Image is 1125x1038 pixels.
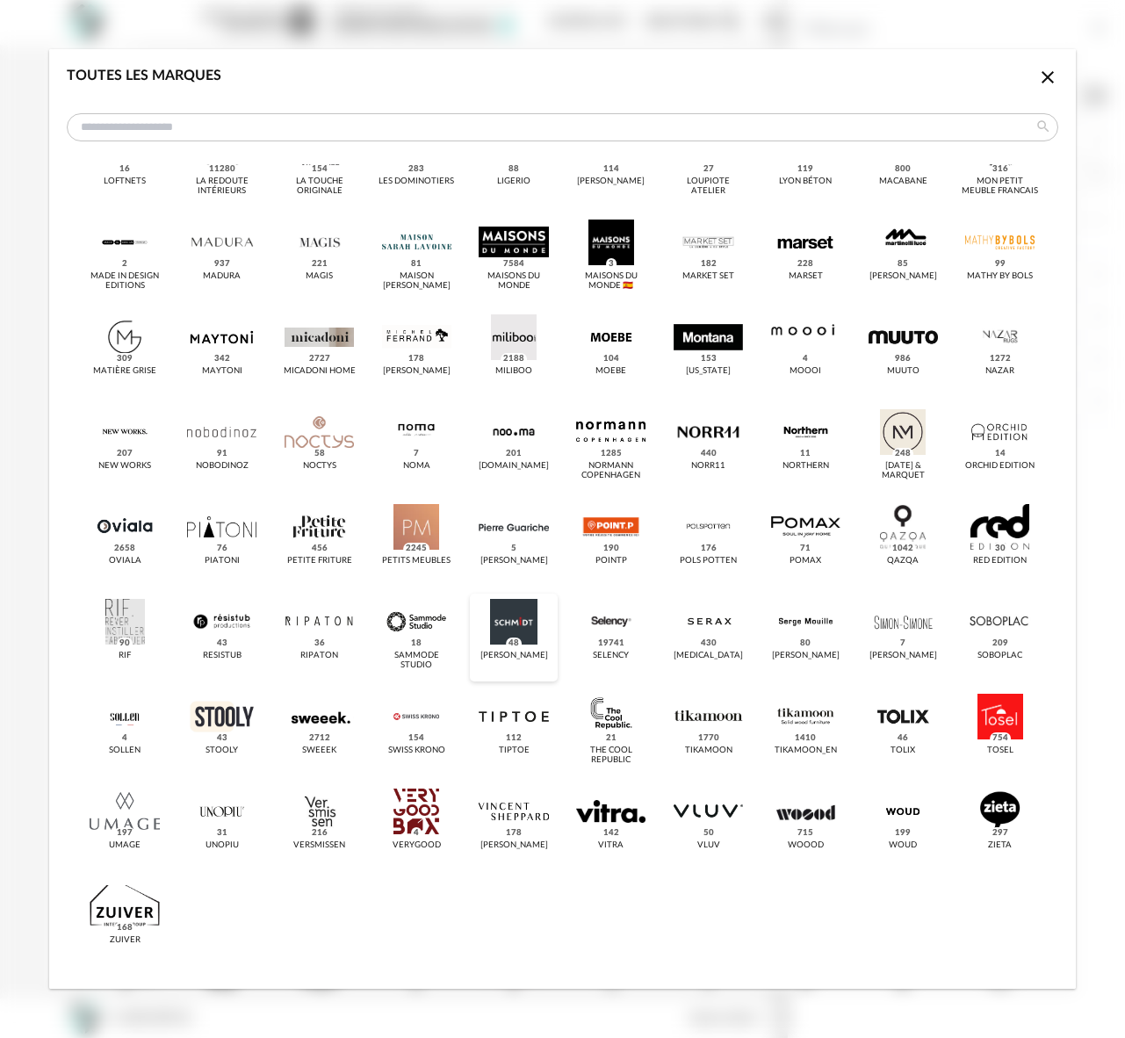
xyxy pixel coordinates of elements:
div: Vluv [697,840,720,851]
div: Moooi [790,366,821,377]
span: 81 [408,258,424,270]
div: Maisons du Monde 🇪🇸 [573,271,650,292]
div: Tosel [987,746,1013,756]
span: 2 [119,258,130,270]
span: 754 [990,732,1011,745]
div: Umage [109,840,141,851]
div: Matière Grise [93,366,156,377]
div: RED Edition [973,556,1027,566]
span: 30 [992,543,1008,555]
span: 248 [892,448,913,460]
span: 112 [503,732,524,745]
div: Swiss Krono [388,746,445,756]
div: Zuiver [110,935,141,946]
div: Market Set [682,271,734,282]
div: Lyon Béton [779,177,832,187]
div: Moebe [595,366,626,377]
span: 48 [506,638,522,650]
div: Maison [PERSON_NAME] [378,271,455,292]
span: 715 [795,827,816,840]
div: Oviala [109,556,141,566]
div: Maytoni [202,366,242,377]
div: Maisons du Monde [475,271,552,292]
span: 21 [603,732,619,745]
span: 297 [990,827,1011,840]
span: 31 [214,827,230,840]
span: 58 [311,448,327,460]
div: Toutes les marques [67,67,221,85]
span: 142 [601,827,622,840]
span: 342 [212,353,233,365]
div: Stooly [206,746,238,756]
div: Miliboo [495,366,532,377]
div: MACABANE [879,177,927,187]
span: 19741 [595,638,627,650]
div: QAZQA [887,556,919,566]
span: 3 [606,258,617,270]
span: 228 [795,258,816,270]
div: Pols Potten [680,556,737,566]
div: [PERSON_NAME] [480,651,548,661]
div: Sollen [109,746,141,756]
div: Loupiote Atelier [670,177,747,197]
div: Vitra [598,840,624,851]
span: 4 [411,827,422,840]
span: 154 [308,163,329,176]
span: 154 [406,732,427,745]
div: Norr11 [691,461,725,472]
span: 316 [990,163,1011,176]
span: 1410 [792,732,819,745]
div: MON PETIT MEUBLE FRANCAIS [962,177,1039,197]
span: 11280 [206,163,238,176]
div: Nobodinoz [196,461,249,472]
span: 2188 [501,353,527,365]
span: 153 [697,353,718,365]
div: TIPTOE [499,746,530,756]
span: 456 [308,543,329,555]
span: 283 [406,163,427,176]
span: 178 [406,353,427,365]
div: Mathy By Bols [967,271,1033,282]
span: 168 [114,922,135,934]
div: Verygood [393,840,441,851]
div: RIF [119,651,131,661]
div: Orchid Edition [965,461,1035,472]
div: Petite Friture [287,556,352,566]
span: 16 [117,163,133,176]
span: 199 [892,827,913,840]
div: [PERSON_NAME] [480,556,548,566]
span: 986 [892,353,913,365]
div: Tikamoon [685,746,732,756]
span: 76 [214,543,230,555]
div: Ligerio [497,177,530,187]
div: [PERSON_NAME] [869,651,937,661]
div: Muuto [887,366,919,377]
span: 2727 [306,353,332,365]
div: Zieta [988,840,1012,851]
span: 7 [898,638,908,650]
span: 216 [308,827,329,840]
div: Marset [789,271,823,282]
span: 85 [895,258,911,270]
span: 800 [892,163,913,176]
span: 104 [601,353,622,365]
div: Sweeek [302,746,336,756]
span: 119 [795,163,816,176]
div: Noctys [303,461,336,472]
div: Magis [306,271,333,282]
span: 182 [697,258,718,270]
div: Normann Copenhagen [573,461,650,481]
span: 176 [697,543,718,555]
span: 190 [601,543,622,555]
div: Northern [782,461,829,472]
span: 99 [992,258,1008,270]
div: [PERSON_NAME] [577,177,645,187]
div: [DOMAIN_NAME] [479,461,549,472]
div: Woud [889,840,917,851]
div: Micadoni Home [284,366,356,377]
span: 207 [114,448,135,460]
div: [MEDICAL_DATA] [674,651,743,661]
span: 90 [117,638,133,650]
span: 36 [311,638,327,650]
span: 80 [797,638,813,650]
